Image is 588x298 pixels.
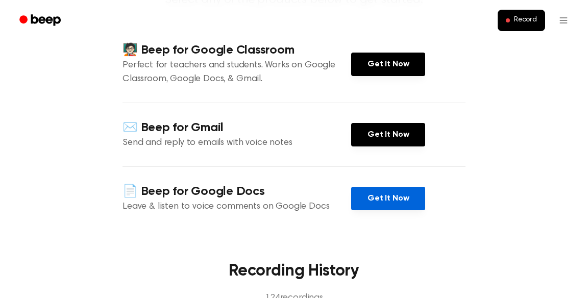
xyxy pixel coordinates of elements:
[122,59,351,86] p: Perfect for teachers and students. Works on Google Classroom, Google Docs, & Gmail.
[551,8,576,33] button: Open menu
[12,11,70,31] a: Beep
[122,136,351,150] p: Send and reply to emails with voice notes
[514,16,537,25] span: Record
[351,187,425,210] a: Get It Now
[122,119,351,136] h4: ✉️ Beep for Gmail
[122,200,351,214] p: Leave & listen to voice comments on Google Docs
[498,10,545,31] button: Record
[122,42,351,59] h4: 🧑🏻‍🏫 Beep for Google Classroom
[351,53,425,76] a: Get It Now
[122,183,351,200] h4: 📄 Beep for Google Docs
[351,123,425,146] a: Get It Now
[139,259,449,283] h3: Recording History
